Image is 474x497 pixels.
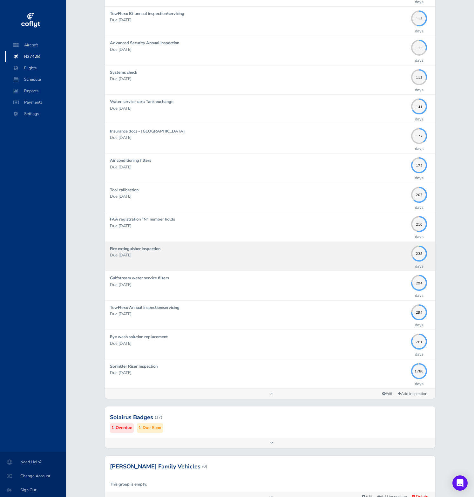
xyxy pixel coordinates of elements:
p: Due [DATE] [110,164,408,170]
p: Due [DATE] [110,223,408,229]
span: Sign Out [8,484,58,496]
strong: This group is empty. [110,481,147,487]
strong: Insurance docs - [GEOGRAPHIC_DATA] [110,128,185,134]
span: Edit [382,391,392,397]
a: Systems check Due [DATE] 113days [105,65,435,94]
a: Sprinkler Riser Inspection Due [DATE] 1786days [105,359,435,388]
div: Open Intercom Messenger [452,475,468,491]
a: Fire extinguisher inspection Due [DATE] 238days [105,242,435,271]
span: 781 [411,339,427,343]
p: days [415,175,423,181]
span: 294 [411,280,427,284]
p: Due [DATE] [110,252,408,258]
p: Due [DATE] [110,76,408,82]
p: days [415,292,423,299]
a: Edit [380,390,395,398]
strong: TowFlexx Annual inspection/servicing [110,305,179,310]
strong: Sprinkler Riser Inspection [110,364,158,369]
span: Schedule [11,74,60,85]
strong: Gulfstream water service filters [110,275,169,281]
p: Due [DATE] [110,311,408,317]
p: Due [DATE] [110,193,408,200]
a: Water service cart: Tank exchange Due [DATE] 141days [105,95,435,124]
span: 1786 [411,369,427,372]
p: Due [DATE] [110,105,408,112]
p: Due [DATE] [110,17,408,23]
p: days [415,87,423,93]
small: Overdue [116,425,132,431]
span: 207 [411,192,427,196]
a: TowFlexx Annual inspection/servicing Due [DATE] 294days [105,301,435,330]
img: coflyt logo [20,11,41,30]
span: 172 [411,163,427,166]
strong: TowFlexx Bi-annual inspection/servicing [110,11,184,17]
span: 238 [411,251,427,255]
strong: Advanced Security Annual inspection [110,40,179,46]
a: Add inspection [395,389,430,398]
a: FAA registration "N" number holds Due [DATE] 210days [105,212,435,241]
p: days [415,322,423,328]
p: Due [DATE] [110,46,408,53]
strong: Systems check [110,70,137,75]
span: Aircraft [11,39,60,51]
span: N3742B [11,51,60,62]
p: Due [DATE] [110,282,408,288]
a: Insurance docs - [GEOGRAPHIC_DATA] Due [DATE] 172days [105,124,435,153]
span: 294 [411,310,427,313]
p: days [415,146,423,152]
a: Tool calibration Due [DATE] 207days [105,183,435,212]
span: 113 [411,16,427,19]
strong: FAA registration "N" number holds [110,216,175,222]
strong: Tool calibration [110,187,139,193]
span: 113 [411,45,427,49]
span: 210 [411,221,427,225]
a: Advanced Security Annual inspection Due [DATE] 113days [105,36,435,65]
p: days [415,351,423,357]
small: Due Soon [143,425,161,431]
p: days [415,234,423,240]
span: Need Help? [8,456,58,468]
a: TowFlexx Bi-annual inspection/servicing Due [DATE] 113days [105,7,435,36]
strong: Fire extinguisher inspection [110,246,160,252]
span: Flights [11,62,60,74]
span: Settings [11,108,60,119]
p: Due [DATE] [110,370,408,376]
p: Due [DATE] [110,134,408,141]
p: days [415,116,423,122]
p: days [415,263,423,269]
a: Air conditioning filters Due [DATE] 172days [105,153,435,182]
p: days [415,204,423,211]
span: Reports [11,85,60,97]
a: Gulfstream water service filters Due [DATE] 294days [105,271,435,300]
span: 141 [411,104,427,107]
span: 172 [411,133,427,137]
span: 113 [411,75,427,78]
strong: Air conditioning filters [110,158,151,163]
strong: Eye wash solution replacement [110,334,168,340]
span: Change Account [8,470,58,482]
p: days [415,28,423,34]
p: days [415,57,423,64]
strong: Water service cart: Tank exchange [110,99,173,105]
p: Due [DATE] [110,340,408,347]
span: Payments [11,97,60,108]
a: Eye wash solution replacement Due [DATE] 781days [105,330,435,359]
p: days [415,381,423,387]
